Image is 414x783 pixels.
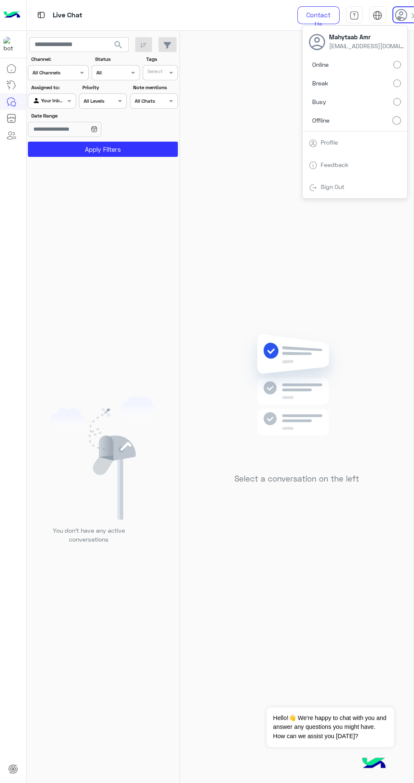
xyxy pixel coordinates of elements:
[31,112,126,120] label: Date Range
[312,60,329,69] span: Online
[392,116,401,125] input: Offline
[309,139,317,148] img: tab
[393,79,401,87] input: Break
[297,6,340,24] a: Contact Us
[329,41,405,50] span: [EMAIL_ADDRESS][DOMAIN_NAME]
[373,11,382,20] img: tab
[28,142,178,157] button: Apply Filters
[113,40,123,50] span: search
[321,183,344,190] a: Sign Out
[108,37,129,55] button: search
[329,33,405,41] span: Mahytaab Amr
[3,37,19,52] img: 1403182699927242
[3,6,20,24] img: Logo
[46,526,131,544] p: You don’t have any active conversations
[234,474,359,484] h5: Select a conversation on the left
[346,6,363,24] a: tab
[309,183,317,192] img: tab
[95,55,139,63] label: Status
[359,749,389,779] img: hulul-logo.png
[312,79,328,88] span: Break
[236,327,358,468] img: no messages
[312,97,326,106] span: Busy
[146,55,177,63] label: Tags
[393,98,401,106] input: Busy
[321,161,349,168] a: Feedback
[133,84,177,91] label: Note mentions
[393,61,401,68] input: Online
[36,10,46,20] img: tab
[349,11,359,20] img: tab
[321,139,338,146] a: Profile
[267,707,394,747] span: Hello!👋 We're happy to chat with you and answer any questions you might have. How can we assist y...
[31,55,88,63] label: Channel:
[31,84,75,91] label: Assigned to:
[50,396,156,520] img: empty users
[53,10,82,21] p: Live Chat
[146,68,163,77] div: Select
[82,84,126,91] label: Priority
[309,161,317,170] img: tab
[312,116,330,125] span: Offline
